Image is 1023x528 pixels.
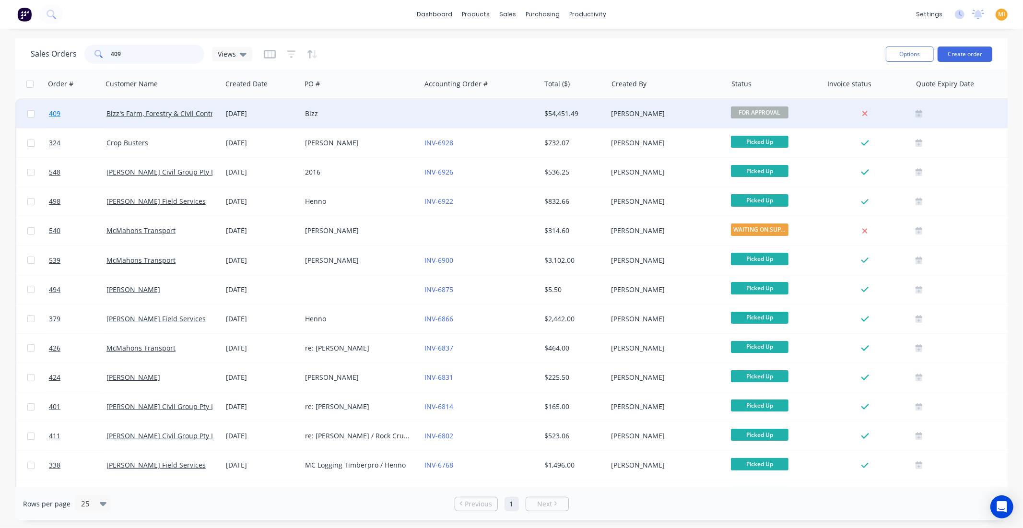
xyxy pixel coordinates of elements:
[17,7,32,22] img: Factory
[305,343,412,353] div: re: [PERSON_NAME]
[49,167,60,177] span: 548
[425,138,454,147] a: INV-6928
[49,129,106,157] a: 324
[544,460,601,470] div: $1,496.00
[49,197,60,206] span: 498
[49,363,106,392] a: 424
[106,167,221,176] a: [PERSON_NAME] Civil Group Pty Ltd
[425,167,454,176] a: INV-6926
[544,402,601,411] div: $165.00
[305,167,412,177] div: 2016
[106,256,176,265] a: McMahons Transport
[494,7,521,22] div: sales
[106,285,160,294] a: [PERSON_NAME]
[544,314,601,324] div: $2,442.00
[49,109,60,118] span: 409
[106,460,206,469] a: [PERSON_NAME] Field Services
[226,314,297,324] div: [DATE]
[305,79,320,89] div: PO #
[998,10,1005,19] span: MI
[731,136,788,148] span: Picked Up
[226,256,297,265] div: [DATE]
[305,226,412,235] div: [PERSON_NAME]
[226,109,297,118] div: [DATE]
[226,402,297,411] div: [DATE]
[544,343,601,353] div: $464.00
[106,314,206,323] a: [PERSON_NAME] Field Services
[544,197,601,206] div: $832.66
[611,79,647,89] div: Created By
[611,314,718,324] div: [PERSON_NAME]
[106,138,148,147] a: Crop Busters
[49,460,60,470] span: 338
[611,256,718,265] div: [PERSON_NAME]
[451,497,573,511] ul: Pagination
[49,422,106,450] a: 411
[425,402,454,411] a: INV-6814
[49,187,106,216] a: 498
[305,109,412,118] div: Bizz
[526,499,568,509] a: Next page
[305,197,412,206] div: Henno
[226,343,297,353] div: [DATE]
[564,7,611,22] div: productivity
[49,373,60,382] span: 424
[226,226,297,235] div: [DATE]
[49,334,106,363] a: 426
[305,402,412,411] div: re: [PERSON_NAME]
[611,373,718,382] div: [PERSON_NAME]
[544,167,601,177] div: $536.25
[938,47,992,62] button: Create order
[916,79,974,89] div: Quote Expiry Date
[611,460,718,470] div: [PERSON_NAME]
[611,285,718,294] div: [PERSON_NAME]
[465,499,492,509] span: Previous
[49,158,106,187] a: 548
[305,460,412,470] div: MC Logging Timberpro / Henno
[731,253,788,265] span: Picked Up
[412,7,457,22] a: dashboard
[49,138,60,148] span: 324
[226,460,297,470] div: [DATE]
[49,305,106,333] a: 379
[425,373,454,382] a: INV-6831
[611,402,718,411] div: [PERSON_NAME]
[106,226,176,235] a: McMahons Transport
[457,7,494,22] div: products
[49,216,106,245] a: 540
[544,285,601,294] div: $5.50
[731,312,788,324] span: Picked Up
[49,285,60,294] span: 494
[544,431,601,441] div: $523.06
[49,226,60,235] span: 540
[544,138,601,148] div: $732.07
[425,460,454,469] a: INV-6768
[106,109,257,118] a: Bizz's Farm, Forestry & Civil Contracting Pty Ltd
[305,256,412,265] div: [PERSON_NAME]
[827,79,871,89] div: Invoice status
[611,197,718,206] div: [PERSON_NAME]
[911,7,947,22] div: settings
[226,431,297,441] div: [DATE]
[425,197,454,206] a: INV-6922
[226,285,297,294] div: [DATE]
[49,451,106,480] a: 338
[49,343,60,353] span: 426
[49,246,106,275] a: 539
[225,79,268,89] div: Created Date
[226,167,297,177] div: [DATE]
[611,109,718,118] div: [PERSON_NAME]
[544,373,601,382] div: $225.50
[106,79,158,89] div: Customer Name
[218,49,236,59] span: Views
[505,497,519,511] a: Page 1 is your current page
[49,402,60,411] span: 401
[731,79,752,89] div: Status
[731,194,788,206] span: Picked Up
[226,373,297,382] div: [DATE]
[49,314,60,324] span: 379
[731,458,788,470] span: Picked Up
[111,45,205,64] input: Search...
[425,285,454,294] a: INV-6875
[611,343,718,353] div: [PERSON_NAME]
